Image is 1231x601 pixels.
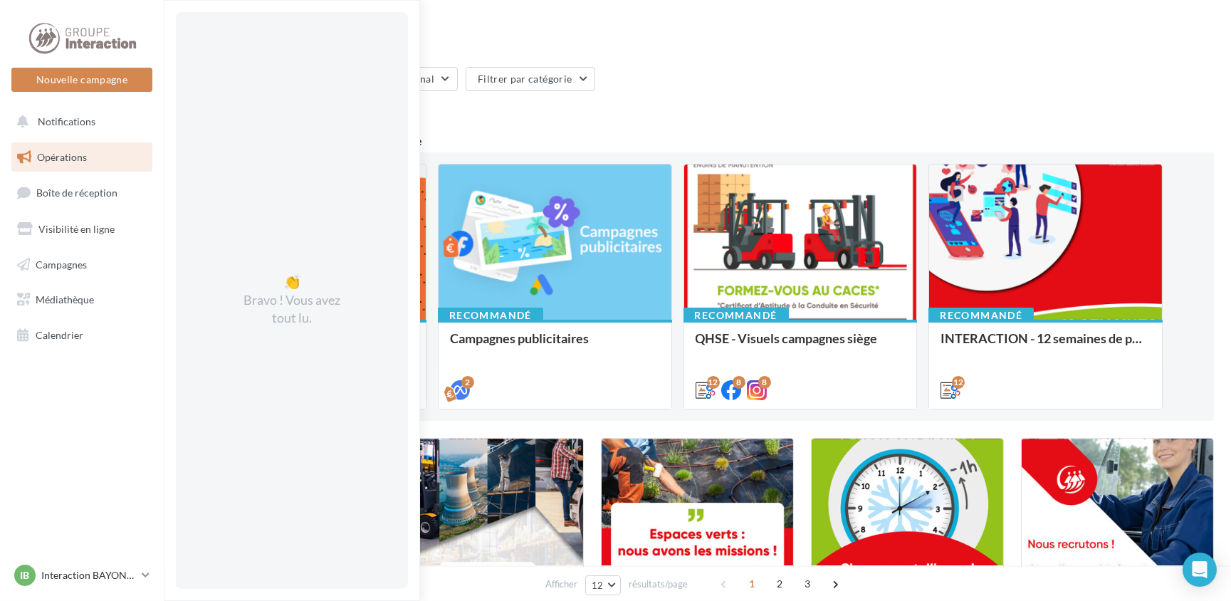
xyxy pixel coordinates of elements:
span: IB [21,568,30,582]
div: QHSE - Visuels campagnes siège [696,331,906,360]
div: 12 [952,376,965,389]
div: 2 [461,376,474,389]
a: Campagnes [9,250,155,280]
span: Calendrier [36,329,83,341]
button: Nouvelle campagne [11,68,152,92]
div: Recommandé [683,308,789,323]
span: résultats/page [629,578,688,591]
span: 1 [740,573,763,595]
span: Notifications [38,115,95,127]
button: 12 [585,575,622,595]
a: Calendrier [9,320,155,350]
div: Recommandé [928,308,1034,323]
a: Visibilité en ligne [9,214,155,244]
span: Visibilité en ligne [38,223,115,235]
a: IB Interaction BAYONNE [11,562,152,589]
span: 3 [796,573,819,595]
span: 2 [768,573,791,595]
span: Boîte de réception [36,187,117,199]
div: Campagnes publicitaires [450,331,660,360]
div: Opérations marketing [181,23,1214,44]
div: INTERACTION - 12 semaines de publication [941,331,1151,360]
span: 12 [592,580,604,591]
span: Afficher [545,578,577,591]
span: Campagnes [36,258,87,270]
p: Interaction BAYONNE [41,568,136,582]
div: Recommandé [438,308,543,323]
a: Médiathèque [9,285,155,315]
div: Open Intercom Messenger [1183,553,1217,587]
a: Opérations [9,142,155,172]
div: 8 [758,376,771,389]
button: Filtrer par catégorie [466,67,595,91]
div: 12 [707,376,720,389]
div: 4 opérations recommandées par votre enseigne [181,135,1214,147]
button: Notifications [9,107,150,137]
span: Médiathèque [36,293,94,305]
a: Boîte de réception [9,177,155,208]
span: Opérations [37,151,87,163]
div: 8 [733,376,745,389]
